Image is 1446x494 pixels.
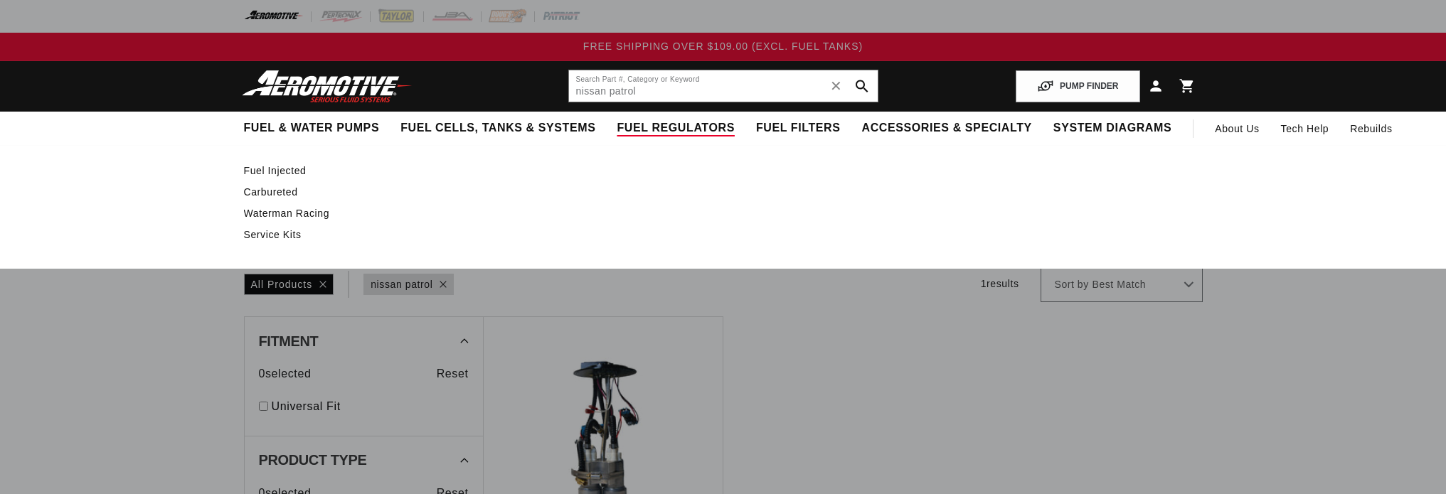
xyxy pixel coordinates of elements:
[1350,121,1392,136] span: Rebuilds
[1215,123,1259,134] span: About Us
[1270,112,1340,146] summary: Tech Help
[244,164,1189,177] a: Fuel Injected
[569,70,878,102] input: Search by Part Number, Category or Keyword
[981,278,1019,289] span: 1 results
[1281,121,1329,136] span: Tech Help
[745,112,851,145] summary: Fuel Filters
[244,207,1189,220] a: Waterman Racing
[371,276,432,292] a: nissan patrol
[851,112,1043,145] summary: Accessories & Specialty
[1055,278,1089,292] span: Sort by
[617,121,734,136] span: Fuel Regulators
[756,121,841,136] span: Fuel Filters
[583,41,863,52] span: FREE SHIPPING OVER $109.00 (EXCL. FUEL TANKS)
[1016,70,1139,102] button: PUMP FINDER
[846,70,878,102] button: search button
[390,112,606,145] summary: Fuel Cells, Tanks & Systems
[1043,112,1182,145] summary: System Diagrams
[862,121,1032,136] span: Accessories & Specialty
[244,121,380,136] span: Fuel & Water Pumps
[259,334,319,348] span: Fitment
[400,121,595,136] span: Fuel Cells, Tanks & Systems
[830,75,843,97] span: ✕
[1204,112,1270,146] a: About Us
[606,112,745,145] summary: Fuel Regulators
[259,365,312,383] span: 0 selected
[1053,121,1171,136] span: System Diagrams
[244,274,334,295] div: All Products
[244,186,1189,198] a: Carbureted
[1339,112,1403,146] summary: Rebuilds
[238,70,416,103] img: Aeromotive
[437,365,469,383] span: Reset
[259,453,367,467] span: Product Type
[244,228,1189,241] a: Service Kits
[233,112,390,145] summary: Fuel & Water Pumps
[272,397,469,416] a: Universal Fit
[1041,267,1203,302] select: Sort by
